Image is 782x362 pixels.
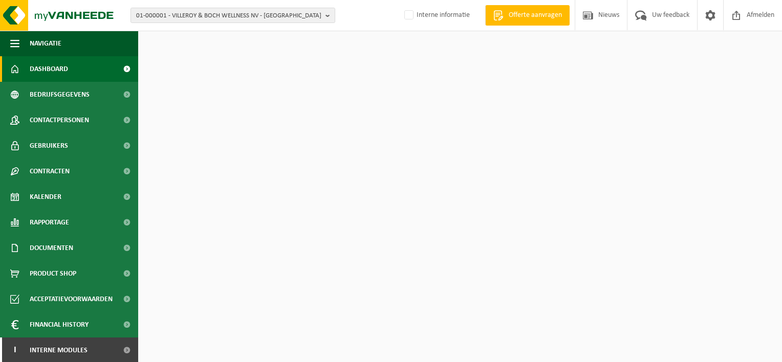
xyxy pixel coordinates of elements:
[30,261,76,286] span: Product Shop
[30,184,61,210] span: Kalender
[30,31,61,56] span: Navigatie
[30,312,89,337] span: Financial History
[485,5,570,26] a: Offerte aanvragen
[402,8,470,23] label: Interne informatie
[136,8,321,24] span: 01-000001 - VILLEROY & BOCH WELLNESS NV - [GEOGRAPHIC_DATA]
[30,159,70,184] span: Contracten
[506,10,564,20] span: Offerte aanvragen
[30,107,89,133] span: Contactpersonen
[30,56,68,82] span: Dashboard
[30,210,69,235] span: Rapportage
[30,82,90,107] span: Bedrijfsgegevens
[30,235,73,261] span: Documenten
[131,8,335,23] button: 01-000001 - VILLEROY & BOCH WELLNESS NV - [GEOGRAPHIC_DATA]
[30,286,113,312] span: Acceptatievoorwaarden
[30,133,68,159] span: Gebruikers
